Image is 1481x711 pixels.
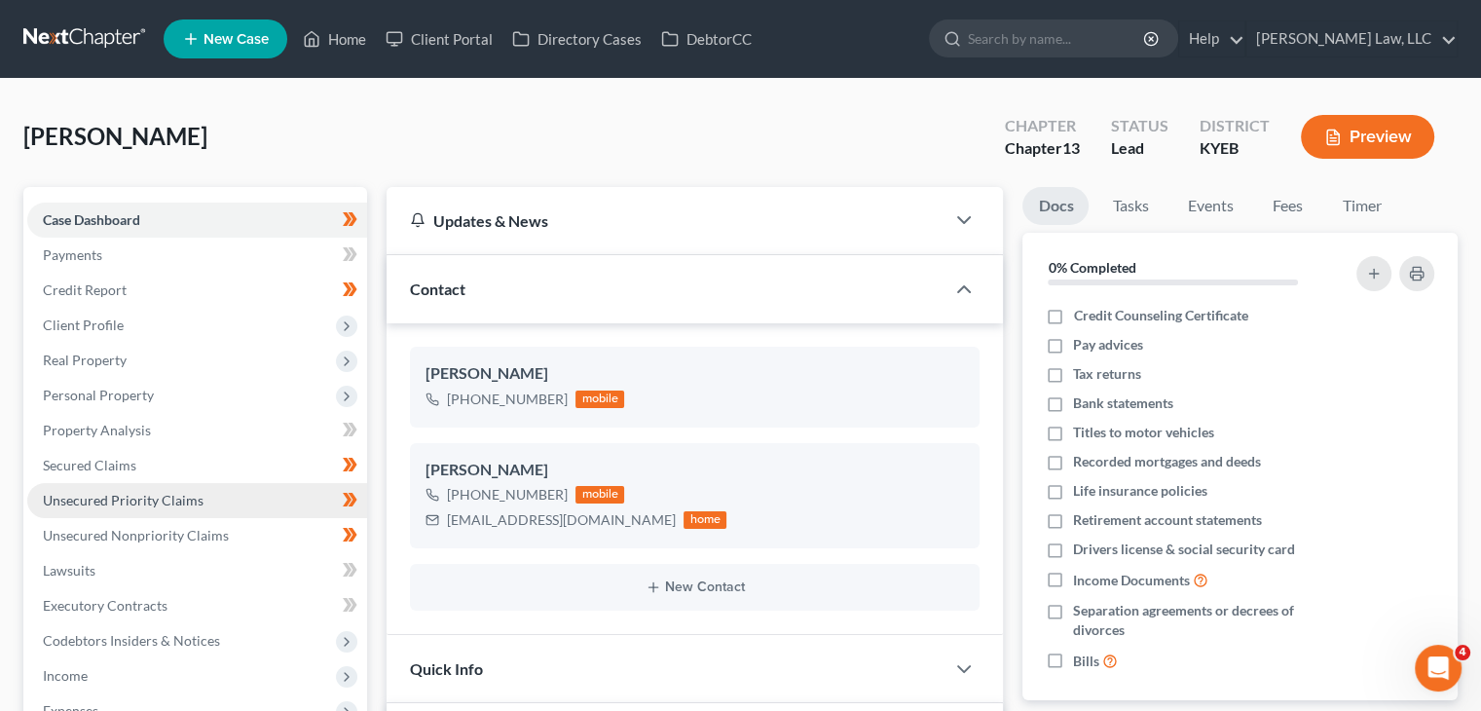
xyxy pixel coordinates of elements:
[1073,540,1295,559] span: Drivers license & social security card
[27,518,367,553] a: Unsecured Nonpriority Claims
[27,273,367,308] a: Credit Report
[27,448,367,483] a: Secured Claims
[43,562,95,579] span: Lawsuits
[502,21,651,56] a: Directory Cases
[1073,452,1261,471] span: Recorded mortgages and deeds
[1073,510,1262,530] span: Retirement account statements
[426,459,964,482] div: [PERSON_NAME]
[1096,187,1164,225] a: Tasks
[43,667,88,684] span: Income
[43,211,140,228] span: Case Dashboard
[23,122,207,150] span: [PERSON_NAME]
[1005,137,1080,160] div: Chapter
[43,527,229,543] span: Unsecured Nonpriority Claims
[426,362,964,386] div: [PERSON_NAME]
[43,422,151,438] span: Property Analysis
[43,387,154,403] span: Personal Property
[410,659,483,678] span: Quick Info
[1048,259,1135,276] strong: 0% Completed
[447,390,568,409] div: [PHONE_NUMBER]
[43,317,124,333] span: Client Profile
[1301,115,1434,159] button: Preview
[43,457,136,473] span: Secured Claims
[1022,187,1089,225] a: Docs
[27,588,367,623] a: Executory Contracts
[575,486,624,504] div: mobile
[410,280,465,298] span: Contact
[27,413,367,448] a: Property Analysis
[1246,21,1457,56] a: [PERSON_NAME] Law, LLC
[447,485,568,505] div: [PHONE_NUMBER]
[43,281,127,298] span: Credit Report
[575,391,624,408] div: mobile
[27,238,367,273] a: Payments
[1073,481,1207,501] span: Life insurance policies
[447,510,676,530] div: [EMAIL_ADDRESS][DOMAIN_NAME]
[27,483,367,518] a: Unsecured Priority Claims
[1073,652,1099,671] span: Bills
[1256,187,1318,225] a: Fees
[43,492,204,508] span: Unsecured Priority Claims
[1455,645,1470,660] span: 4
[43,632,220,649] span: Codebtors Insiders & Notices
[1005,115,1080,137] div: Chapter
[1073,423,1214,442] span: Titles to motor vehicles
[1200,115,1270,137] div: District
[376,21,502,56] a: Client Portal
[1326,187,1396,225] a: Timer
[1073,364,1141,384] span: Tax returns
[27,203,367,238] a: Case Dashboard
[1111,115,1168,137] div: Status
[1171,187,1248,225] a: Events
[651,21,761,56] a: DebtorCC
[27,553,367,588] a: Lawsuits
[1073,393,1173,413] span: Bank statements
[1073,335,1143,355] span: Pay advices
[43,597,167,614] span: Executory Contracts
[1200,137,1270,160] div: KYEB
[426,580,964,595] button: New Contact
[410,210,921,231] div: Updates & News
[204,32,269,47] span: New Case
[1179,21,1244,56] a: Help
[684,511,726,529] div: home
[968,20,1146,56] input: Search by name...
[1073,306,1247,325] span: Credit Counseling Certificate
[293,21,376,56] a: Home
[1415,645,1462,692] iframe: Intercom live chat
[1111,137,1168,160] div: Lead
[1073,571,1190,590] span: Income Documents
[43,352,127,368] span: Real Property
[1073,601,1332,640] span: Separation agreements or decrees of divorces
[43,246,102,263] span: Payments
[1062,138,1080,157] span: 13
